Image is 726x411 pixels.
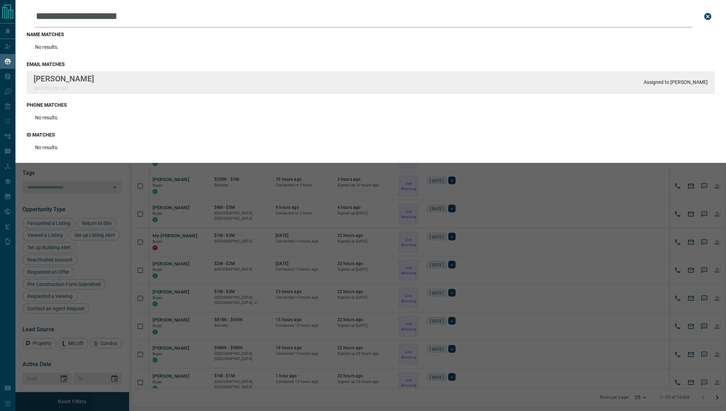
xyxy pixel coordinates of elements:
p: No results. [35,44,59,50]
p: [PERSON_NAME] [34,74,94,83]
p: No results. [35,115,59,120]
button: close search bar [701,9,715,24]
p: No results. [35,145,59,150]
h3: email matches [27,61,715,67]
h3: phone matches [27,102,715,108]
p: geomklassxx@x [34,85,94,91]
h3: name matches [27,32,715,37]
p: Assigned to [PERSON_NAME] [644,79,708,85]
h3: id matches [27,132,715,138]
